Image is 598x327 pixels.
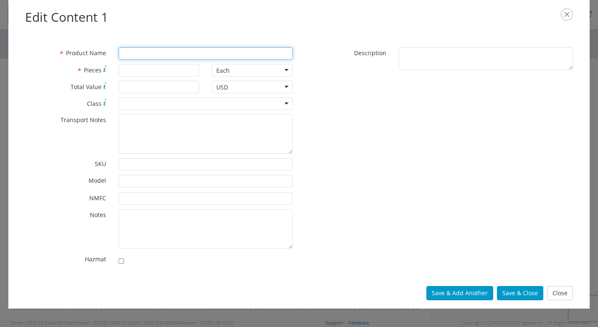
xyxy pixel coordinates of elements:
div: Each [216,66,230,75]
button: Save & Add Another [426,286,493,300]
span: Hazmat [85,255,106,263]
span: Model [89,176,106,184]
span: Product Name [66,49,106,57]
span: Transport Notes [61,116,106,124]
span: Description [354,49,386,57]
span: Pieces [84,66,101,74]
span: NMFC [89,194,106,202]
span: SKU [95,160,106,168]
button: Close [547,286,573,300]
div: USD [216,83,228,92]
span: Total Value [71,83,101,91]
button: Save & Close [497,286,543,300]
span: Notes [90,211,106,219]
span: Class [87,100,101,107]
h2: Edit Content 1 [25,8,573,26]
